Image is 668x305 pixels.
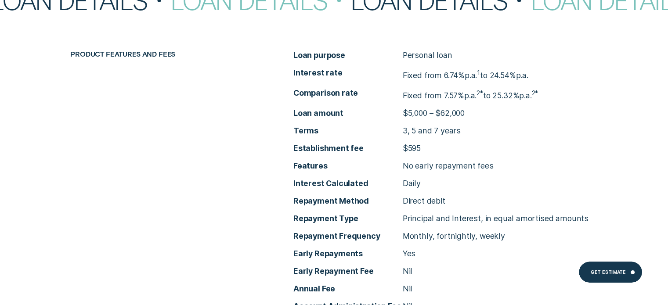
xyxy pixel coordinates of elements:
p: No early repayment fees [403,161,494,171]
span: Per Annum [516,71,528,80]
span: p.a. [519,91,531,100]
span: Interest rate [293,68,403,78]
span: Per Annum [465,71,477,80]
p: Personal loan [403,50,452,61]
span: Establishment fee [293,143,403,154]
p: 3, 5 and 7 years [403,126,461,136]
span: Early Repayments [293,248,403,259]
span: Loan amount [293,108,403,118]
span: Per Annum [464,91,477,100]
p: Monthly, fortnightly, weekly [403,231,505,241]
span: Interest Calculated [293,178,403,189]
p: Direct debit [403,196,445,206]
span: Early Repayment Fee [293,266,403,276]
span: Repayment Type [293,213,403,224]
span: Repayment Frequency [293,231,403,241]
span: Annual Fee [293,283,403,294]
p: Nil [403,283,412,294]
p: Fixed from 6.74% to 24.54% [403,68,528,81]
div: Product features and fees [66,50,245,58]
p: Fixed from 7.57% to 25.32% [403,88,538,101]
span: Repayment Method [293,196,403,206]
p: Yes [403,248,415,259]
sup: 1 [477,69,480,77]
p: Daily [403,178,421,189]
p: Nil [403,266,412,276]
p: $595 [403,143,421,154]
span: Loan purpose [293,50,403,61]
span: p.a. [465,71,477,80]
span: p.a. [516,71,528,80]
span: Terms [293,126,403,136]
span: Comparison rate [293,88,403,98]
p: Principal and Interest, in equal amortised amounts [403,213,589,224]
a: Get Estimate [579,262,642,283]
p: $5,000 – $62,000 [403,108,465,118]
span: p.a. [464,91,477,100]
span: Features [293,161,403,171]
span: Per Annum [519,91,531,100]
